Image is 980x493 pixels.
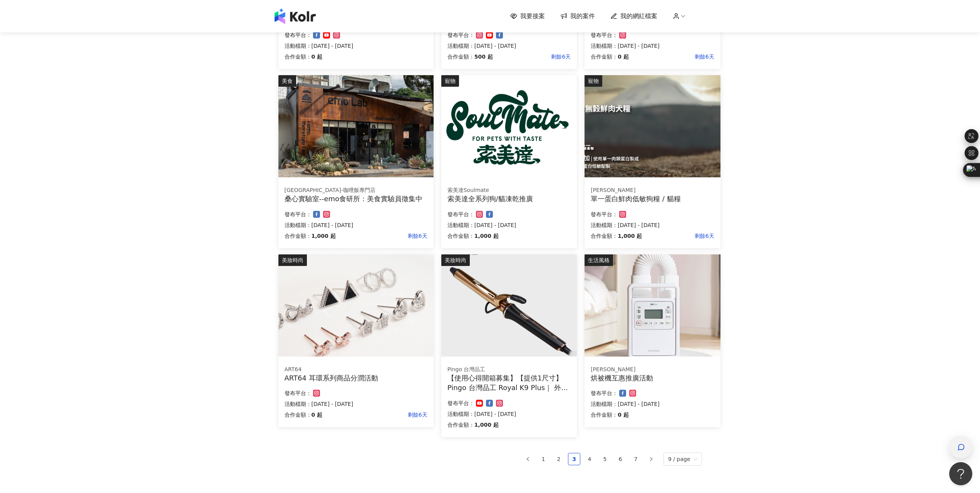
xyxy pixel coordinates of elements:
p: 發布平台： [591,30,618,40]
p: 合作金額： [447,420,474,429]
a: 我要接案 [510,12,545,20]
p: 活動檔期：[DATE] - [DATE] [447,409,571,419]
p: 合作金額： [447,52,474,61]
p: 1,000 起 [618,231,642,241]
p: 0 起 [618,410,629,419]
p: 剩餘6天 [493,52,571,61]
a: 我的案件 [560,12,595,20]
p: 發布平台： [447,399,474,408]
img: logo [275,8,316,24]
a: 3 [568,453,580,465]
p: 活動檔期：[DATE] - [DATE] [591,41,714,50]
p: 1,000 起 [312,231,336,241]
span: 我的網紅檔案 [620,12,657,20]
div: [GEOGRAPHIC_DATA]-咖哩飯專門店 [285,187,427,194]
p: 活動檔期：[DATE] - [DATE] [447,41,571,50]
span: 我要接案 [520,12,545,20]
p: 發布平台： [447,30,474,40]
a: 7 [630,453,642,465]
p: 剩餘6天 [629,52,714,61]
p: 剩餘6天 [336,231,427,241]
li: 1 [537,453,549,465]
p: 500 起 [474,52,493,61]
p: 發布平台： [591,389,618,398]
a: 1 [538,453,549,465]
div: 單一蛋白鮮肉低敏狗糧 / 貓糧 [591,194,714,204]
p: 合作金額： [285,410,312,419]
p: 0 起 [312,52,323,61]
p: 活動檔期：[DATE] - [DATE] [591,399,714,409]
a: 6 [615,453,626,465]
p: 合作金額： [591,231,618,241]
img: 情緒食光實驗計畫 [278,75,434,177]
p: 剩餘6天 [322,410,427,419]
img: 強力烘被機 FK-H1 [585,254,720,357]
a: 2 [553,453,565,465]
p: 合作金額： [591,410,618,419]
p: 合作金額： [447,231,474,241]
div: 索美達全系列狗/貓凍乾推廣 [447,194,571,204]
p: 合作金額： [591,52,618,61]
span: left [526,457,530,461]
div: 美妝時尚 [278,254,307,266]
div: [PERSON_NAME] [591,187,714,194]
div: 烘被機互惠推廣活動 [591,373,714,383]
div: Page Size [663,453,702,466]
li: Next Page [645,453,657,465]
div: 索美達Soulmate [447,187,571,194]
div: Pingo 台灣品工 [447,366,571,374]
li: 6 [614,453,627,465]
p: 發布平台： [285,389,312,398]
span: 我的案件 [570,12,595,20]
p: 0 起 [312,410,323,419]
img: 耳環系列銀飾 [278,254,434,357]
p: 0 起 [618,52,629,61]
a: 5 [599,453,611,465]
button: right [645,453,657,465]
iframe: Help Scout Beacon - Open [949,462,972,485]
a: 我的網紅檔案 [610,12,657,20]
p: 發布平台： [285,30,312,40]
p: 剩餘6天 [642,231,714,241]
div: 美食 [278,75,296,87]
div: 寵物 [585,75,602,87]
button: left [522,453,534,465]
div: 【使用心得開箱募集】【提供1尺寸】 Pingo 台灣品工 Royal K9 Plus｜ 外噴式負離子加長電棒-革命進化款 [447,373,571,392]
img: ⭐單一蛋白鮮肉低敏狗糧 / 貓糧 [585,75,720,177]
p: 發布平台： [591,210,618,219]
p: 合作金額： [285,52,312,61]
span: 9 / page [668,453,697,465]
p: 活動檔期：[DATE] - [DATE] [285,220,427,230]
div: 生活風格 [585,254,613,266]
p: 活動檔期：[DATE] - [DATE] [447,220,571,230]
p: 發布平台： [285,210,312,219]
img: Pingo 台灣品工 Royal K9 Plus｜ 外噴式負離子加長電棒-革命進化款 [441,254,577,357]
div: ART64 [285,366,427,374]
p: 1,000 起 [474,420,499,429]
img: 索美達凍乾生食 [441,75,577,177]
p: 活動檔期：[DATE] - [DATE] [591,220,714,230]
a: 4 [584,453,595,465]
p: 發布平台： [447,210,474,219]
div: ART64 耳環系列商品分潤活動 [285,373,427,383]
div: 寵物 [441,75,459,87]
div: [PERSON_NAME] [591,366,714,374]
li: Previous Page [522,453,534,465]
div: 桑心實驗室--emo食研所：美食實驗員徵集中 [285,194,427,204]
span: right [649,457,653,461]
div: 美妝時尚 [441,254,470,266]
p: 活動檔期：[DATE] - [DATE] [285,41,427,50]
li: 3 [568,453,580,465]
p: 活動檔期：[DATE] - [DATE] [285,399,427,409]
p: 合作金額： [285,231,312,241]
p: 1,000 起 [474,231,499,241]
